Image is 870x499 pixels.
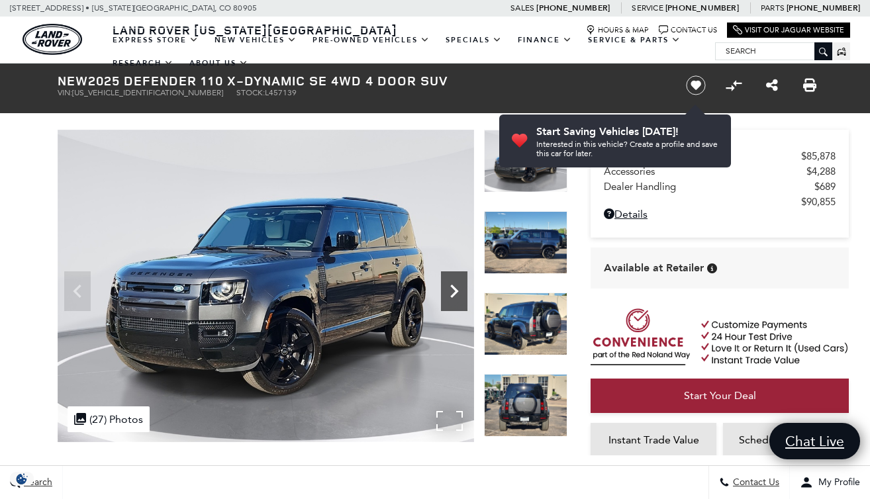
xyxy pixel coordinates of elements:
a: Accessories $4,288 [604,165,836,177]
input: Search [716,43,832,59]
a: New Vehicles [207,28,305,52]
span: Parts [761,3,785,13]
span: $4,288 [806,165,836,177]
span: $90,855 [801,196,836,208]
div: Vehicle is in stock and ready for immediate delivery. Due to demand, availability is subject to c... [707,263,717,273]
a: Schedule Test Drive [723,423,849,457]
a: Start Your Deal [591,379,849,413]
span: Available at Retailer [604,261,704,275]
a: EXPRESS STORE [105,28,207,52]
section: Click to Open Cookie Consent Modal [7,472,37,486]
span: $689 [814,181,836,193]
span: Sales [510,3,534,13]
a: Research [105,52,181,75]
div: Next [441,271,467,311]
span: Instant Trade Value [608,433,699,446]
a: [PHONE_NUMBER] [665,3,739,13]
img: New 2025 Carpathian Grey Land Rover X-Dynamic SE image 3 [484,293,567,355]
a: Print this New 2025 Defender 110 X-Dynamic SE 4WD 4 Door SUV [803,77,816,93]
span: Service [632,3,663,13]
span: Land Rover [US_STATE][GEOGRAPHIC_DATA] [113,22,397,38]
span: [US_VEHICLE_IDENTIFICATION_NUMBER] [72,88,223,97]
a: Chat Live [769,423,860,459]
span: Contact Us [730,477,779,488]
img: New 2025 Carpathian Grey Land Rover X-Dynamic SE image 4 [484,374,567,437]
strong: New [58,71,88,89]
a: Land Rover [US_STATE][GEOGRAPHIC_DATA] [105,22,405,38]
span: Stock: [236,88,265,97]
span: Accessories [604,165,806,177]
a: Specials [438,28,510,52]
a: Details [604,208,836,220]
nav: Main Navigation [105,28,715,75]
span: Chat Live [779,432,851,450]
img: New 2025 Carpathian Grey Land Rover X-Dynamic SE image 1 [58,130,474,442]
a: Contact Us [659,25,717,35]
img: Opt-Out Icon [7,472,37,486]
h1: 2025 Defender 110 X-Dynamic SE 4WD 4 Door SUV [58,73,663,88]
a: Pre-Owned Vehicles [305,28,438,52]
a: land-rover [23,24,82,55]
span: VIN: [58,88,72,97]
a: Instant Trade Value [591,423,716,457]
span: Start Your Deal [684,389,756,402]
a: Service & Parts [580,28,689,52]
a: Share this New 2025 Defender 110 X-Dynamic SE 4WD 4 Door SUV [766,77,778,93]
button: Open user profile menu [790,466,870,499]
span: $85,878 [801,150,836,162]
span: My Profile [813,477,860,488]
button: Compare vehicle [724,75,744,95]
img: Land Rover [23,24,82,55]
img: New 2025 Carpathian Grey Land Rover X-Dynamic SE image 2 [484,211,567,274]
a: MSRP $85,878 [604,150,836,162]
a: [STREET_ADDRESS] • [US_STATE][GEOGRAPHIC_DATA], CO 80905 [10,3,257,13]
div: (27) Photos [68,406,150,432]
span: Schedule Test Drive [739,433,834,446]
a: Hours & Map [586,25,649,35]
a: Finance [510,28,580,52]
a: Dealer Handling $689 [604,181,836,193]
a: About Us [181,52,256,75]
a: [PHONE_NUMBER] [536,3,610,13]
span: MSRP [604,150,801,162]
a: [PHONE_NUMBER] [787,3,860,13]
a: $90,855 [604,196,836,208]
span: Dealer Handling [604,181,814,193]
span: L457139 [265,88,297,97]
button: Save vehicle [681,75,710,96]
a: Visit Our Jaguar Website [733,25,844,35]
img: New 2025 Carpathian Grey Land Rover X-Dynamic SE image 1 [484,130,567,193]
